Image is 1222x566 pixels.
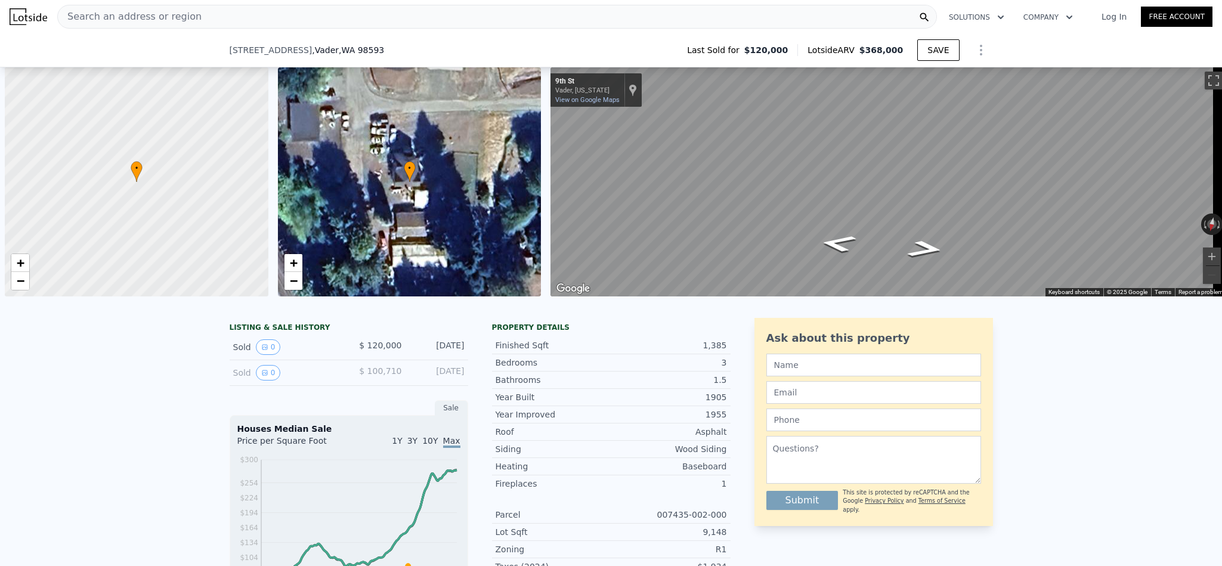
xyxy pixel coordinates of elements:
button: Zoom out [1203,266,1221,284]
span: $120,000 [744,44,788,56]
span: $ 120,000 [359,341,401,350]
div: Fireplaces [496,478,611,490]
span: © 2025 Google [1107,289,1147,295]
button: Solutions [939,7,1014,28]
span: Search an address or region [58,10,202,24]
div: • [131,161,143,182]
tspan: $300 [240,456,258,464]
div: Bedrooms [496,357,611,369]
div: Zoning [496,543,611,555]
a: Zoom in [284,254,302,272]
input: Name [766,354,981,376]
span: • [404,163,416,174]
span: + [289,255,297,270]
span: Lotside ARV [808,44,859,56]
div: Heating [496,460,611,472]
div: Sold [233,365,339,381]
span: • [131,163,143,174]
div: 007435-002-000 [611,509,727,521]
span: [STREET_ADDRESS] [230,44,313,56]
a: Open this area in Google Maps (opens a new window) [553,281,593,296]
a: View on Google Maps [555,96,620,104]
div: 9th St [555,77,619,86]
div: Siding [496,443,611,455]
tspan: $254 [240,479,258,487]
button: Reset the view [1205,213,1219,236]
tspan: $224 [240,494,258,502]
button: Rotate counterclockwise [1201,214,1208,235]
span: Last Sold for [687,44,744,56]
a: Zoom in [11,254,29,272]
span: 3Y [407,436,417,446]
img: Lotside [10,8,47,25]
button: SAVE [917,39,959,61]
span: , WA 98593 [339,45,384,55]
div: [DATE] [412,365,465,381]
div: • [404,161,416,182]
tspan: $134 [240,539,258,547]
path: Go West, 9th St [892,236,959,262]
a: Free Account [1141,7,1212,27]
div: 3 [611,357,727,369]
div: 1.5 [611,374,727,386]
div: Lot Sqft [496,526,611,538]
div: Property details [492,323,731,332]
span: $ 100,710 [359,366,401,376]
span: − [289,273,297,288]
div: 9,148 [611,526,727,538]
button: Zoom in [1203,248,1221,265]
div: Wood Siding [611,443,727,455]
tspan: $194 [240,509,258,517]
div: Year Improved [496,409,611,420]
div: Year Built [496,391,611,403]
div: Vader, [US_STATE] [555,86,619,94]
img: Google [553,281,593,296]
button: Show Options [969,38,993,62]
div: Ask about this property [766,330,981,347]
span: $368,000 [859,45,904,55]
span: + [17,255,24,270]
div: R1 [611,543,727,555]
a: Show location on map [629,83,637,97]
button: View historical data [256,365,281,381]
div: Bathrooms [496,374,611,386]
tspan: $164 [240,524,258,532]
div: Roof [496,426,611,438]
path: Go East, 9th St [805,231,871,256]
a: Privacy Policy [865,497,904,504]
div: Asphalt [611,426,727,438]
input: Email [766,381,981,404]
div: Houses Median Sale [237,423,460,435]
a: Log In [1087,11,1141,23]
button: Company [1014,7,1082,28]
div: Baseboard [611,460,727,472]
span: Max [443,436,460,448]
span: 1Y [392,436,402,446]
button: View historical data [256,339,281,355]
span: − [17,273,24,288]
div: Parcel [496,509,611,521]
a: Terms of Service [918,497,966,504]
div: Price per Square Foot [237,435,349,454]
button: Keyboard shortcuts [1048,288,1100,296]
input: Phone [766,409,981,431]
div: LISTING & SALE HISTORY [230,323,468,335]
div: [DATE] [412,339,465,355]
a: Terms (opens in new tab) [1155,289,1171,295]
span: , Vader [312,44,384,56]
a: Zoom out [284,272,302,290]
div: This site is protected by reCAPTCHA and the Google and apply. [843,488,980,514]
a: Zoom out [11,272,29,290]
div: Sale [435,400,468,416]
div: 1,385 [611,339,727,351]
div: 1955 [611,409,727,420]
div: Finished Sqft [496,339,611,351]
button: Submit [766,491,839,510]
span: 10Y [422,436,438,446]
div: Sold [233,339,339,355]
div: 1 [611,478,727,490]
tspan: $104 [240,553,258,562]
div: 1905 [611,391,727,403]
